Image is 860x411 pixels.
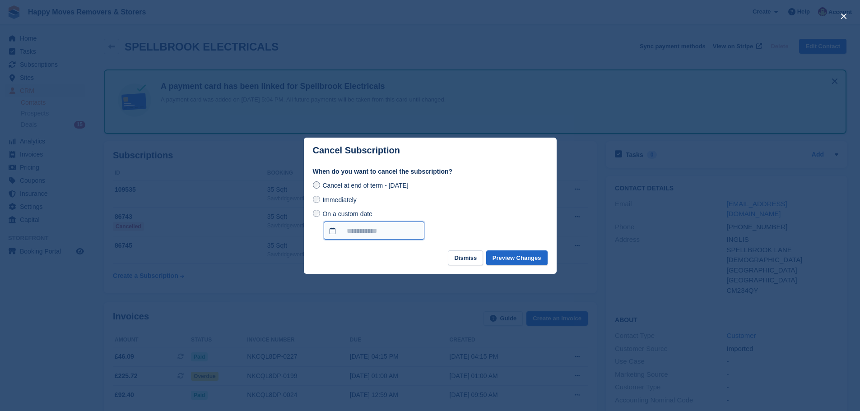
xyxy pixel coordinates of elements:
span: On a custom date [322,210,372,217]
input: Cancel at end of term - [DATE] [313,181,320,189]
button: Preview Changes [486,250,548,265]
label: When do you want to cancel the subscription? [313,167,548,176]
button: close [837,9,851,23]
input: On a custom date [313,210,320,217]
p: Cancel Subscription [313,145,400,156]
span: Cancel at end of term - [DATE] [322,182,408,189]
button: Dismiss [448,250,483,265]
input: On a custom date [324,222,424,240]
input: Immediately [313,196,320,203]
span: Immediately [322,196,356,203]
